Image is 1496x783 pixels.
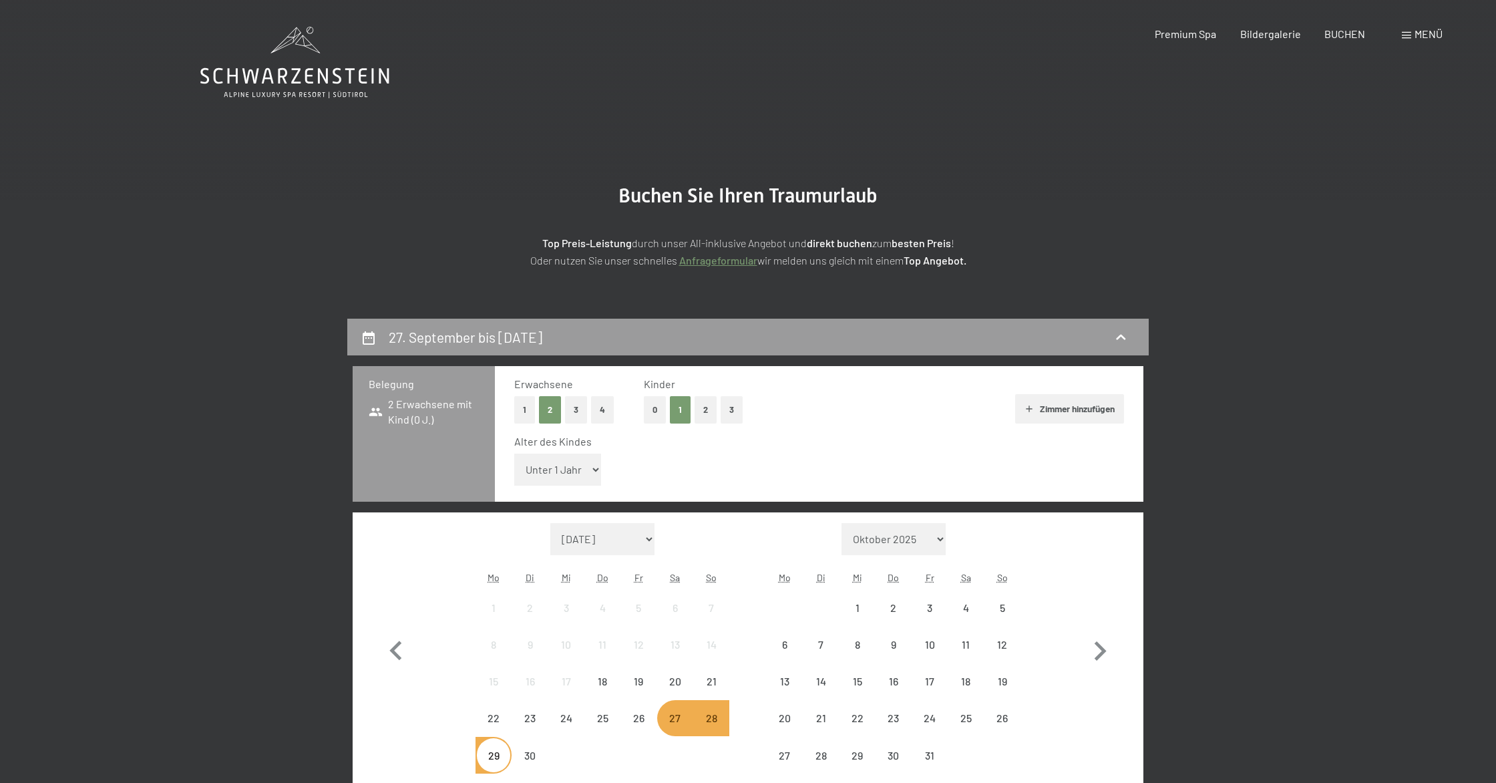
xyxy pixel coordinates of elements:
[657,627,693,663] div: Anreise nicht möglich
[984,700,1020,736] div: Sun Oct 26 2025
[591,396,614,424] button: 4
[693,700,729,736] div: Sun Sep 28 2025
[876,627,912,663] div: Anreise nicht möglich
[548,700,584,736] div: Wed Sep 24 2025
[986,713,1019,746] div: 26
[997,572,1008,583] abbr: Sonntag
[913,713,946,746] div: 24
[892,237,951,249] strong: besten Preis
[693,700,729,736] div: Anreise nicht möglich
[839,700,875,736] div: Anreise nicht möglich
[984,589,1020,625] div: Anreise nicht möglich
[476,663,512,699] div: Mon Sep 15 2025
[644,377,675,390] span: Kinder
[512,700,548,736] div: Anreise nicht möglich
[1240,27,1301,40] a: Bildergalerie
[414,234,1082,269] p: durch unser All-inklusive Angebot und zum ! Oder nutzen Sie unser schnelles wir melden uns gleich...
[548,589,584,625] div: Wed Sep 03 2025
[817,572,825,583] abbr: Dienstag
[948,663,984,699] div: Anreise nicht möglich
[767,700,803,736] div: Anreise nicht möglich
[984,663,1020,699] div: Anreise nicht möglich
[657,700,693,736] div: Sat Sep 27 2025
[659,676,692,710] div: 20
[476,737,512,773] div: Anreise nicht möglich
[548,663,584,699] div: Anreise nicht möglich
[803,627,839,663] div: Tue Oct 07 2025
[584,627,620,663] div: Anreise nicht möglich
[477,713,510,746] div: 22
[948,627,984,663] div: Sat Oct 11 2025
[550,603,583,636] div: 3
[477,639,510,673] div: 8
[584,700,620,736] div: Anreise nicht möglich
[839,589,875,625] div: Anreise nicht möglich
[512,737,548,773] div: Tue Sep 30 2025
[512,663,548,699] div: Anreise nicht möglich
[904,254,966,267] strong: Top Angebot.
[767,700,803,736] div: Mon Oct 20 2025
[1081,523,1119,774] button: Nächster Monat
[620,663,657,699] div: Anreise nicht möglich
[768,639,801,673] div: 6
[512,737,548,773] div: Anreise nicht möglich
[986,603,1019,636] div: 5
[657,627,693,663] div: Sat Sep 13 2025
[912,737,948,773] div: Anreise nicht möglich
[804,713,837,746] div: 21
[949,639,982,673] div: 11
[876,589,912,625] div: Anreise nicht möglich
[620,589,657,625] div: Fri Sep 05 2025
[803,663,839,699] div: Tue Oct 14 2025
[1155,27,1216,40] a: Premium Spa
[807,237,872,249] strong: direkt buchen
[584,700,620,736] div: Thu Sep 25 2025
[657,700,693,736] div: Anreise nicht möglich
[839,700,875,736] div: Wed Oct 22 2025
[767,663,803,699] div: Anreise nicht möglich
[539,396,561,424] button: 2
[912,627,948,663] div: Fri Oct 10 2025
[803,737,839,773] div: Anreise nicht möglich
[620,589,657,625] div: Anreise nicht möglich
[912,663,948,699] div: Fri Oct 17 2025
[768,676,801,710] div: 13
[876,737,912,773] div: Thu Oct 30 2025
[695,676,728,710] div: 21
[622,713,655,746] div: 26
[912,737,948,773] div: Fri Oct 31 2025
[1324,27,1365,40] a: BUCHEN
[877,713,910,746] div: 23
[803,700,839,736] div: Tue Oct 21 2025
[476,589,512,625] div: Anreise nicht möglich
[618,184,878,207] span: Buchen Sie Ihren Traumurlaub
[949,676,982,710] div: 18
[877,603,910,636] div: 2
[476,627,512,663] div: Mon Sep 08 2025
[804,639,837,673] div: 7
[912,700,948,736] div: Fri Oct 24 2025
[876,700,912,736] div: Anreise nicht möglich
[840,713,874,746] div: 22
[779,572,791,583] abbr: Montag
[767,627,803,663] div: Anreise nicht möglich
[514,377,573,390] span: Erwachsene
[548,589,584,625] div: Anreise nicht möglich
[513,603,546,636] div: 2
[512,589,548,625] div: Anreise nicht möglich
[912,627,948,663] div: Anreise nicht möglich
[839,589,875,625] div: Wed Oct 01 2025
[948,700,984,736] div: Anreise nicht möglich
[840,639,874,673] div: 8
[706,572,717,583] abbr: Sonntag
[659,639,692,673] div: 13
[622,676,655,710] div: 19
[476,627,512,663] div: Anreise nicht möglich
[876,627,912,663] div: Thu Oct 09 2025
[913,603,946,636] div: 3
[514,434,1113,449] div: Alter des Kindes
[584,663,620,699] div: Anreise nicht möglich
[693,589,729,625] div: Anreise nicht möglich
